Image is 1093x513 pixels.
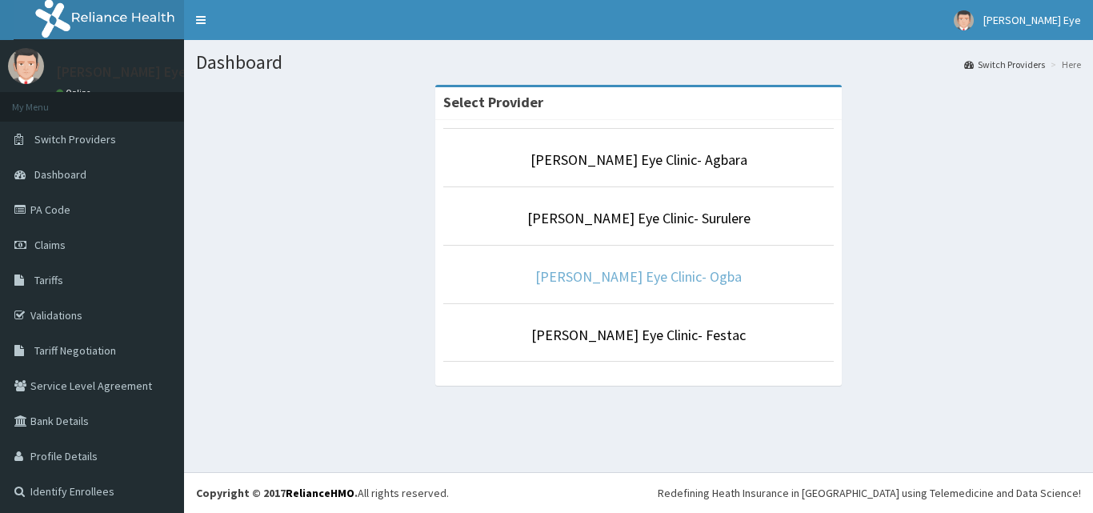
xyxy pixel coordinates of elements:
a: [PERSON_NAME] Eye Clinic- Agbara [530,150,747,169]
strong: Copyright © 2017 . [196,486,358,500]
img: User Image [8,48,44,84]
span: Dashboard [34,167,86,182]
span: Tariff Negotiation [34,343,116,358]
li: Here [1047,58,1081,71]
span: Switch Providers [34,132,116,146]
img: User Image [954,10,974,30]
span: Tariffs [34,273,63,287]
strong: Select Provider [443,93,543,111]
a: RelianceHMO [286,486,354,500]
a: [PERSON_NAME] Eye Clinic- Festac [531,326,746,344]
a: Online [56,87,94,98]
a: Switch Providers [964,58,1045,71]
span: [PERSON_NAME] Eye [983,13,1081,27]
footer: All rights reserved. [184,472,1093,513]
h1: Dashboard [196,52,1081,73]
span: Claims [34,238,66,252]
a: [PERSON_NAME] Eye Clinic- Surulere [527,209,751,227]
p: [PERSON_NAME] Eye [56,65,186,79]
div: Redefining Heath Insurance in [GEOGRAPHIC_DATA] using Telemedicine and Data Science! [658,485,1081,501]
a: [PERSON_NAME] Eye Clinic- Ogba [535,267,742,286]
